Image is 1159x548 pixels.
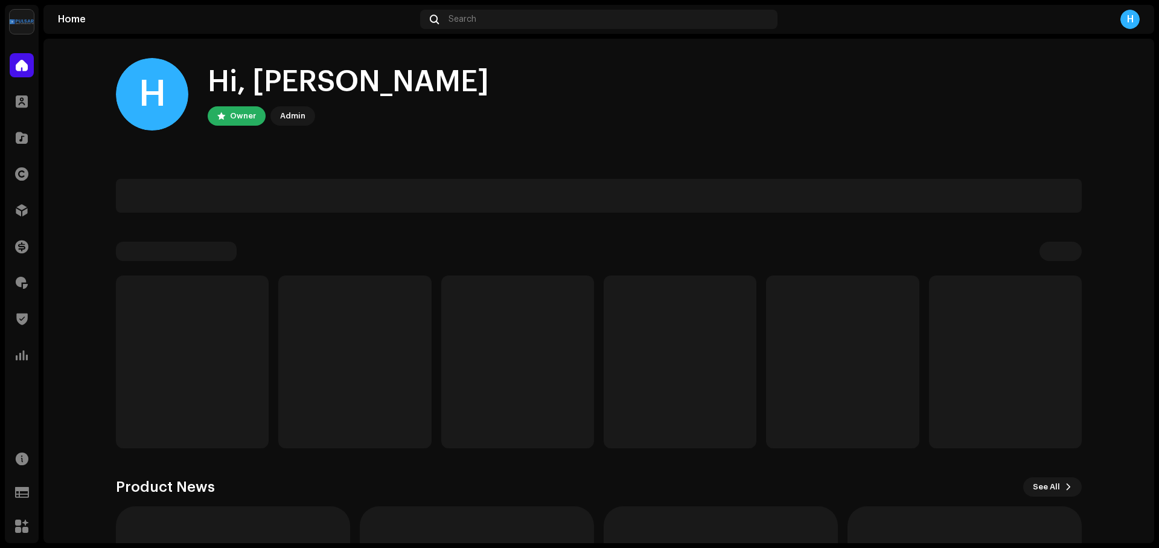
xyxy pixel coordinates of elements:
[58,15,415,24] div: Home
[1033,475,1060,499] span: See All
[10,10,34,34] img: 1d4ab021-3d3a-477c-8d2a-5ac14ed14e8d
[208,63,489,102] div: Hi, [PERSON_NAME]
[449,15,476,24] span: Search
[116,477,215,497] h3: Product News
[1023,477,1082,497] button: See All
[280,109,305,123] div: Admin
[1120,10,1140,29] div: H
[116,58,188,131] div: H
[230,109,256,123] div: Owner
